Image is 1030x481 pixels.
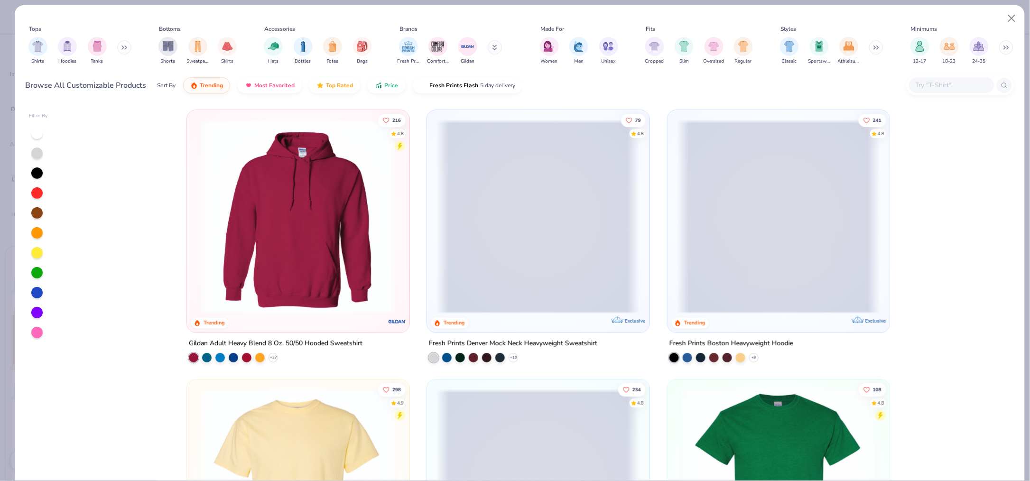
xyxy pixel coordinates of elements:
[429,82,478,89] span: Fresh Prints Flash
[708,41,719,52] img: Oversized Image
[970,37,989,65] div: filter for 24-35
[780,37,799,65] button: filter button
[1003,9,1021,28] button: Close
[397,399,404,407] div: 4.9
[392,118,401,122] span: 216
[32,41,43,52] img: Shirts Image
[675,37,694,65] button: filter button
[268,58,278,65] span: Hats
[384,82,398,89] span: Price
[294,37,313,65] div: filter for Bottles
[735,58,752,65] span: Regular
[413,77,522,93] button: Fresh Prints Flash5 day delivery
[544,41,555,52] img: Women Image
[859,383,886,396] button: Like
[873,118,882,122] span: 241
[780,37,799,65] div: filter for Classic
[878,130,884,137] div: 4.8
[357,41,367,52] img: Bags Image
[645,37,664,65] button: filter button
[196,120,399,314] img: 01756b78-01f6-4cc6-8d8a-3c30c1a0c8ac
[88,37,107,65] div: filter for Tanks
[645,37,664,65] div: filter for Cropped
[427,37,449,65] div: filter for Comfort Colors
[31,58,44,65] span: Shirts
[915,80,988,91] input: Try "T-Shirt"
[703,37,724,65] div: filter for Oversized
[458,37,477,65] div: filter for Gildan
[295,58,311,65] span: Bottles
[599,37,618,65] button: filter button
[378,113,406,127] button: Like
[187,58,209,65] span: Sweatpants
[808,37,830,65] div: filter for Sportswear
[161,58,176,65] span: Shorts
[397,130,404,137] div: 4.8
[703,58,724,65] span: Oversized
[838,37,860,65] button: filter button
[29,112,48,120] div: Filter By
[679,41,689,52] img: Slim Image
[602,58,616,65] span: Unisex
[268,41,279,52] img: Hats Image
[298,41,308,52] img: Bottles Image
[309,77,360,93] button: Top Rated
[461,39,475,54] img: Gildan Image
[193,41,203,52] img: Sweatpants Image
[873,387,882,392] span: 108
[540,37,559,65] div: filter for Women
[189,337,362,349] div: Gildan Adult Heavy Blend 8 Oz. 50/50 Hooded Sweatshirt
[254,82,295,89] span: Most Favorited
[269,354,277,360] span: + 37
[838,37,860,65] div: filter for Athleisure
[814,41,825,52] img: Sportswear Image
[599,37,618,65] div: filter for Unisex
[618,383,646,396] button: Like
[940,37,959,65] button: filter button
[58,37,77,65] button: filter button
[58,58,76,65] span: Hoodies
[973,58,986,65] span: 24-35
[378,383,406,396] button: Like
[431,39,445,54] img: Comfort Colors Image
[910,37,929,65] div: filter for 12-17
[200,82,223,89] span: Trending
[637,399,644,407] div: 4.8
[222,41,233,52] img: Skirts Image
[327,58,339,65] span: Totes
[294,37,313,65] button: filter button
[625,317,645,324] span: Exclusive
[461,58,474,65] span: Gildan
[398,37,419,65] button: filter button
[679,58,689,65] span: Slim
[784,41,795,52] img: Classic Image
[218,37,237,65] div: filter for Skirts
[541,58,558,65] span: Women
[88,37,107,65] button: filter button
[632,387,641,392] span: 234
[158,37,177,65] button: filter button
[878,399,884,407] div: 4.8
[29,25,41,33] div: Tops
[540,25,564,33] div: Made For
[326,82,353,89] span: Top Rated
[399,25,418,33] div: Brands
[92,41,102,52] img: Tanks Image
[943,58,956,65] span: 18-23
[637,130,644,137] div: 4.8
[187,37,209,65] button: filter button
[646,25,655,33] div: Fits
[221,58,233,65] span: Skirts
[401,39,416,54] img: Fresh Prints Image
[26,80,147,91] div: Browse All Customizable Products
[399,120,603,314] img: a164e800-7022-4571-a324-30c76f641635
[427,37,449,65] button: filter button
[429,337,597,349] div: Fresh Prints Denver Mock Neck Heavyweight Sweatshirt
[675,37,694,65] div: filter for Slim
[392,387,401,392] span: 298
[865,317,885,324] span: Exclusive
[398,58,419,65] span: Fresh Prints
[91,58,103,65] span: Tanks
[480,80,515,91] span: 5 day delivery
[940,37,959,65] div: filter for 18-23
